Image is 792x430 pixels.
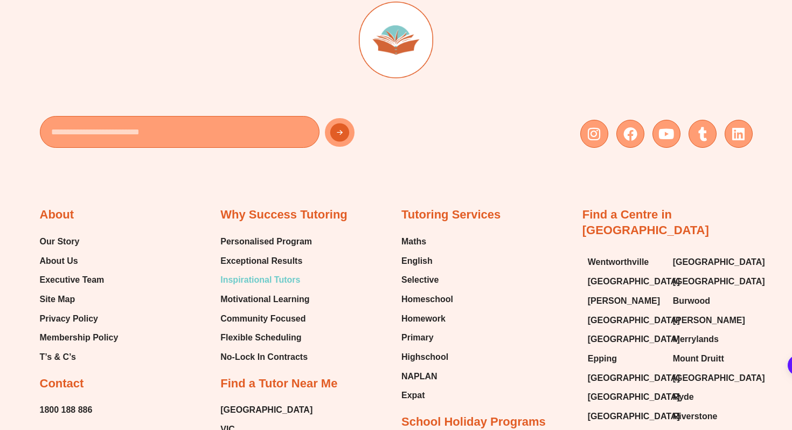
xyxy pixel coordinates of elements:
span: [GEOGRAPHIC_DATA] [588,331,680,347]
a: Burwood [673,293,747,309]
a: Mount Druitt [673,351,747,367]
span: [GEOGRAPHIC_DATA] [673,254,765,270]
span: Inspirational Tutors [220,272,300,288]
span: Community Focused [220,311,305,327]
span: [GEOGRAPHIC_DATA] [588,370,680,386]
a: Maths [401,234,453,250]
span: Riverstone [673,408,718,425]
span: Merrylands [673,331,719,347]
a: Homework [401,311,453,327]
span: Ryde [673,389,694,405]
span: Flexible Scheduling [220,330,301,346]
span: [GEOGRAPHIC_DATA] [588,312,680,329]
a: English [401,253,453,269]
a: [PERSON_NAME] [673,312,747,329]
a: Motivational Learning [220,291,312,308]
a: [PERSON_NAME] [588,293,662,309]
a: Epping [588,351,662,367]
span: Selective [401,272,439,288]
a: Wentworthville [588,254,662,270]
a: [GEOGRAPHIC_DATA] [220,402,312,418]
span: T’s & C’s [40,349,76,365]
span: [PERSON_NAME] [588,293,660,309]
span: Executive Team [40,272,105,288]
a: Site Map [40,291,119,308]
span: [GEOGRAPHIC_DATA] [588,389,680,405]
a: Privacy Policy [40,311,119,327]
span: Epping [588,351,617,367]
a: [GEOGRAPHIC_DATA] [588,389,662,405]
a: Executive Team [40,272,119,288]
span: NAPLAN [401,368,437,385]
h2: About [40,207,74,223]
span: [GEOGRAPHIC_DATA] [673,370,765,386]
a: Flexible Scheduling [220,330,312,346]
span: Primary [401,330,434,346]
a: Highschool [401,349,453,365]
a: Exceptional Results [220,253,312,269]
a: Find a Centre in [GEOGRAPHIC_DATA] [582,208,709,237]
a: Inspirational Tutors [220,272,312,288]
a: Primary [401,330,453,346]
span: Highschool [401,349,448,365]
a: Expat [401,387,453,404]
span: Privacy Policy [40,311,99,327]
span: Our Story [40,234,80,250]
a: Ryde [673,389,747,405]
h2: Tutoring Services [401,207,501,223]
a: Membership Policy [40,330,119,346]
span: No-Lock In Contracts [220,349,308,365]
h2: School Holiday Programs [401,414,546,430]
a: Selective [401,272,453,288]
a: [GEOGRAPHIC_DATA] [673,370,747,386]
a: Homeschool [401,291,453,308]
h2: Contact [40,376,84,392]
span: Site Map [40,291,75,308]
span: [PERSON_NAME] [673,312,745,329]
a: No-Lock In Contracts [220,349,312,365]
a: About Us [40,253,119,269]
a: [GEOGRAPHIC_DATA] [673,274,747,290]
h2: Find a Tutor Near Me [220,376,337,392]
h2: Why Success Tutoring [220,207,348,223]
a: [GEOGRAPHIC_DATA] [588,370,662,386]
a: Merrylands [673,331,747,347]
span: [GEOGRAPHIC_DATA] [673,274,765,290]
a: [GEOGRAPHIC_DATA] [588,274,662,290]
a: [GEOGRAPHIC_DATA] [673,254,747,270]
span: English [401,253,433,269]
form: New Form [40,116,391,153]
a: NAPLAN [401,368,453,385]
span: Burwood [673,293,710,309]
a: [GEOGRAPHIC_DATA] [588,331,662,347]
span: [GEOGRAPHIC_DATA] [588,408,680,425]
span: Maths [401,234,426,250]
span: Motivational Learning [220,291,309,308]
span: Mount Druitt [673,351,724,367]
a: 1800 188 886 [40,402,93,418]
span: About Us [40,253,78,269]
a: Personalised Program [220,234,312,250]
a: Community Focused [220,311,312,327]
a: Our Story [40,234,119,250]
span: Expat [401,387,425,404]
span: [GEOGRAPHIC_DATA] [588,274,680,290]
span: Wentworthville [588,254,649,270]
iframe: Chat Widget [738,378,792,430]
span: Exceptional Results [220,253,302,269]
span: Homework [401,311,446,327]
a: [GEOGRAPHIC_DATA] [588,408,662,425]
a: T’s & C’s [40,349,119,365]
a: Riverstone [673,408,747,425]
a: [GEOGRAPHIC_DATA] [588,312,662,329]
